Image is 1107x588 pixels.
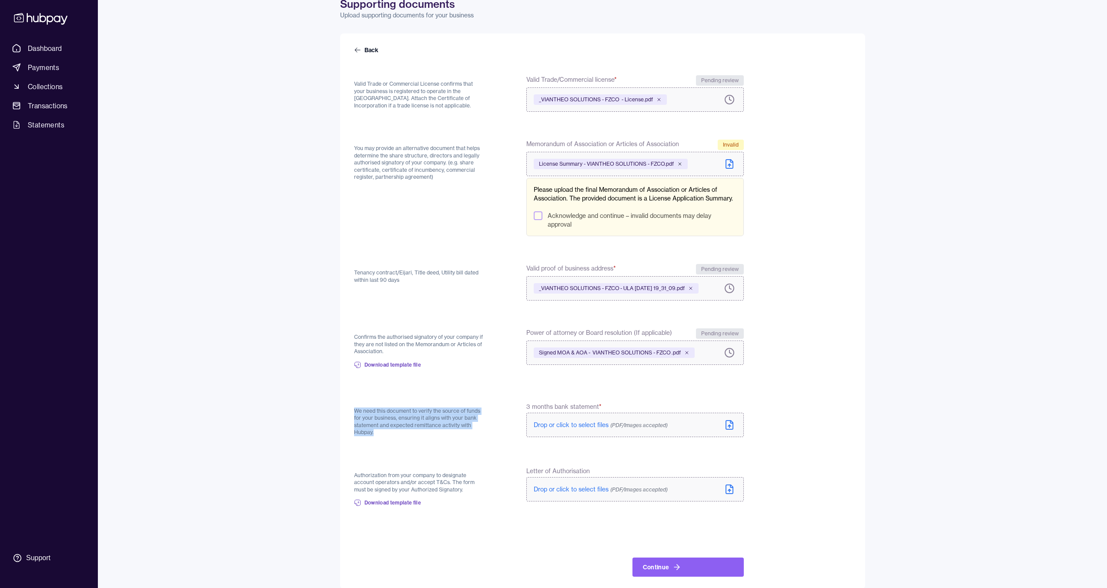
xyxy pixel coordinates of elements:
p: Upload supporting documents for your business [340,11,865,20]
span: (PDF/Images accepted) [610,422,668,428]
span: Download template file [365,499,421,506]
span: License Summary - VIANTHEO SOLUTIONS - FZCO.pdf [539,160,674,167]
p: Valid Trade or Commercial License confirms that your business is registered to operate in the [GE... [354,80,485,109]
span: Valid Trade/Commercial license [526,75,617,86]
p: You may provide an alternative document that helps determine the share structure, directors and l... [354,145,485,181]
a: Statements [9,117,89,133]
a: Collections [9,79,89,94]
button: Continue [632,558,744,577]
span: Signed MOA & AOA - VIANTHEO SOLUTIONS - FZCO .pdf [539,349,681,356]
span: Letter of Authorisation [526,467,590,475]
span: Valid proof of business address [526,264,616,274]
div: Pending review [696,264,744,274]
p: Authorization from your company to designate account operators and/or accept T&Cs. The form must ... [354,472,485,494]
span: Download template file [365,361,421,368]
p: Please upload the final Memorandum of Association or Articles of Association. The provided docume... [534,185,736,203]
span: Drop or click to select files [534,421,668,429]
a: Download template file [354,493,421,512]
a: Support [9,549,89,567]
span: Memorandum of Association or Articles of Association [526,140,679,150]
span: _VIANTHEO SOLUTIONS - FZCO - ULA [DATE] 19_31_09.pdf [539,285,685,292]
span: Payments [28,62,59,73]
span: Collections [28,81,63,92]
div: Pending review [696,75,744,86]
div: Support [26,553,50,563]
span: _VIANTHEO SOLUTIONS - FZCO - License.pdf [539,96,653,103]
span: Power of attorney or Board resolution (If applicable) [526,328,672,339]
label: Acknowledge and continue – invalid documents may delay approval [548,211,736,229]
span: Transactions [28,100,68,111]
a: Back [354,46,380,54]
a: Dashboard [9,40,89,56]
span: (PDF/Images accepted) [610,486,668,493]
span: Drop or click to select files [534,485,668,493]
div: Invalid [718,140,744,150]
a: Download template file [354,355,421,374]
span: 3 months bank statement [526,402,602,411]
p: We need this document to verify the source of funds for your business, ensuring it aligns with yo... [354,408,485,436]
div: Pending review [696,328,744,339]
a: Transactions [9,98,89,114]
p: Confirms the authorised signatory of your company if they are not listed on the Memorandum or Art... [354,334,485,355]
span: Statements [28,120,64,130]
span: Dashboard [28,43,62,53]
a: Payments [9,60,89,75]
p: Tenancy contract/Eijari, Title deed, Utility bill dated within last 90 days [354,269,485,284]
